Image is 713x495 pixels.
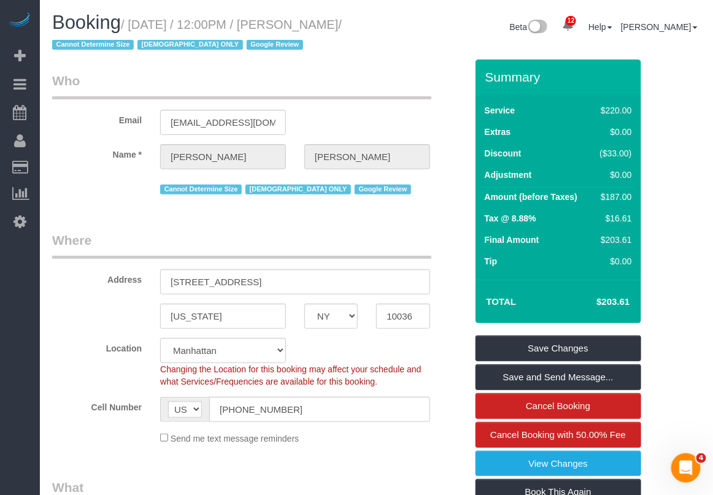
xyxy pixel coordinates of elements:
small: / [DATE] / 12:00PM / [PERSON_NAME] [52,18,342,52]
h4: $203.61 [560,297,630,307]
a: Save Changes [476,336,641,361]
span: Send me text message reminders [171,434,299,443]
input: Cell Number [209,397,430,422]
input: City [160,304,286,329]
span: 4 [696,453,706,463]
img: New interface [527,20,547,36]
div: $0.00 [595,126,632,138]
label: Service [485,104,515,117]
h3: Summary [485,70,635,84]
span: 12 [566,16,576,26]
a: Save and Send Message... [476,364,641,390]
span: [DEMOGRAPHIC_DATA] ONLY [137,40,243,50]
a: Cancel Booking [476,393,641,419]
div: $16.61 [595,212,632,224]
div: $0.00 [595,255,632,267]
span: Google Review [247,40,303,50]
label: Final Amount [485,234,539,246]
label: Address [43,269,151,286]
span: Cannot Determine Size [160,185,242,194]
div: ($33.00) [595,147,632,159]
input: Last Name [304,144,430,169]
div: $0.00 [595,169,632,181]
label: Cell Number [43,397,151,413]
input: Email [160,110,286,135]
img: Automaid Logo [7,12,32,29]
div: $203.61 [595,234,632,246]
label: Tip [485,255,498,267]
a: View Changes [476,451,641,477]
a: [PERSON_NAME] [621,22,698,32]
span: Cannot Determine Size [52,40,134,50]
legend: Where [52,231,431,259]
label: Tax @ 8.88% [485,212,536,224]
label: Location [43,338,151,355]
label: Extras [485,126,511,138]
label: Name * [43,144,151,161]
input: Zip Code [376,304,430,329]
a: 12 [556,12,580,39]
input: First Name [160,144,286,169]
div: $187.00 [595,191,632,203]
iframe: Intercom live chat [671,453,701,483]
label: Email [43,110,151,126]
strong: Total [487,296,517,307]
label: Discount [485,147,522,159]
a: Cancel Booking with 50.00% Fee [476,422,641,448]
legend: Who [52,72,431,99]
label: Amount (before Taxes) [485,191,577,203]
span: [DEMOGRAPHIC_DATA] ONLY [245,185,351,194]
span: Booking [52,12,121,33]
span: Cancel Booking with 50.00% Fee [490,429,626,440]
span: Changing the Location for this booking may affect your schedule and what Services/Frequencies are... [160,364,421,386]
span: Google Review [355,185,411,194]
a: Beta [510,22,548,32]
a: Help [588,22,612,32]
label: Adjustment [485,169,532,181]
div: $220.00 [595,104,632,117]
